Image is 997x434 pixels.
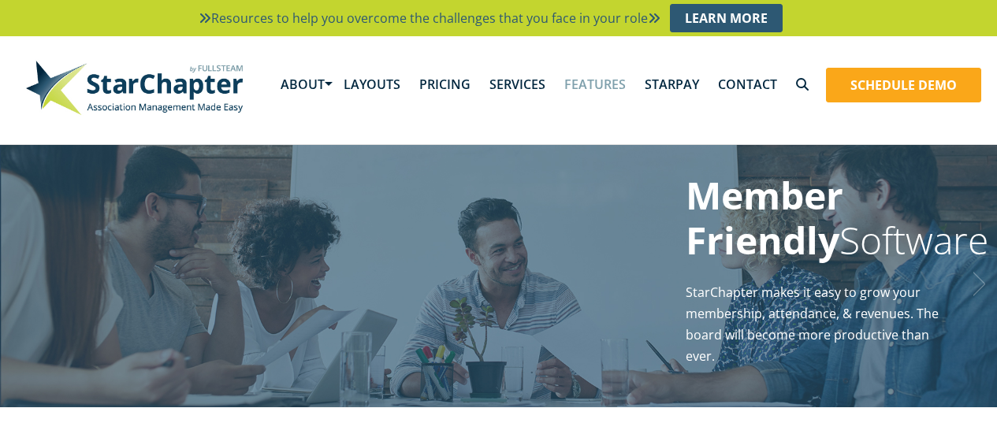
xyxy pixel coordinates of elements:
a: Schedule Demo [827,69,980,102]
img: StarChapter-with-Tagline-Main-500.jpg [16,52,252,123]
li: Resources to help you overcome the challenges that you face in your role [191,4,791,32]
strong: Member Friendly [686,169,843,266]
a: About [271,60,334,109]
a: Contact [709,60,787,109]
a: Learn More [670,4,783,32]
a: StarPay [635,60,709,109]
p: StarChapter makes it easy to grow your membership, attendance, & revenues. The board will become ... [686,282,962,368]
a: Pricing [410,60,480,109]
a: Services [480,60,555,109]
a: Layouts [334,60,410,109]
h1: Software [686,172,962,263]
a: Next [973,261,997,300]
a: Features [555,60,635,109]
